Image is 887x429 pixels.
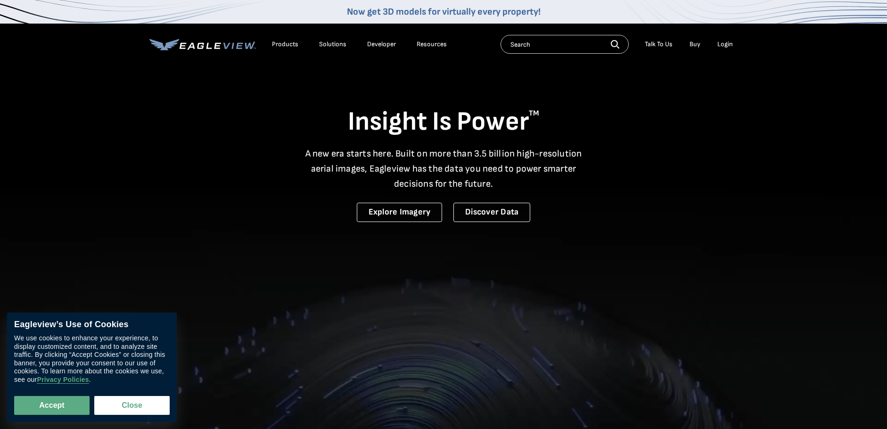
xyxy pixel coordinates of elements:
[367,40,396,49] a: Developer
[149,106,738,139] h1: Insight Is Power
[453,203,530,222] a: Discover Data
[299,146,588,191] p: A new era starts here. Built on more than 3.5 billion high-resolution aerial images, Eagleview ha...
[645,40,673,49] div: Talk To Us
[14,396,90,415] button: Accept
[357,203,443,222] a: Explore Imagery
[417,40,447,49] div: Resources
[529,109,539,118] sup: TM
[501,35,629,54] input: Search
[347,6,541,17] a: Now get 3D models for virtually every property!
[94,396,170,415] button: Close
[717,40,733,49] div: Login
[272,40,298,49] div: Products
[14,320,170,330] div: Eagleview’s Use of Cookies
[319,40,346,49] div: Solutions
[14,335,170,384] div: We use cookies to enhance your experience, to display customized content, and to analyze site tra...
[690,40,700,49] a: Buy
[37,376,89,384] a: Privacy Policies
